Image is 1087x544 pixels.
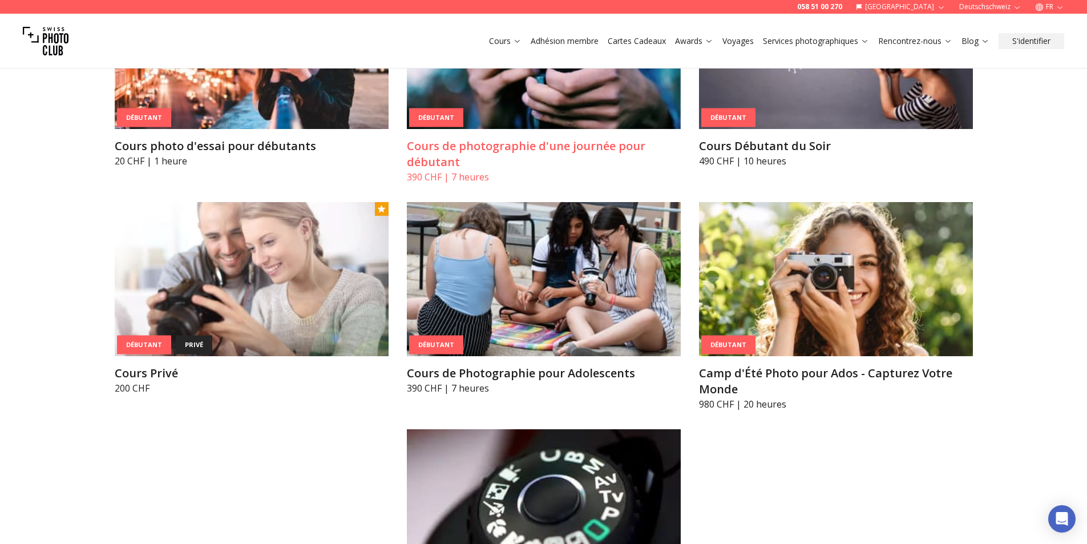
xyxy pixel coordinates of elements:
[531,35,599,47] a: Adhésion membre
[608,35,666,47] a: Cartes Cadeaux
[407,365,681,381] h3: Cours de Photographie pour Adolescents
[1048,505,1076,533] div: Open Intercom Messenger
[699,202,973,356] img: Camp d'Été Photo pour Ados - Capturez Votre Monde
[675,35,713,47] a: Awards
[409,336,463,354] div: Débutant
[961,35,989,47] a: Blog
[701,108,755,127] div: Débutant
[699,154,973,168] p: 490 CHF | 10 heures
[699,397,973,411] p: 980 CHF | 20 heures
[115,154,389,168] p: 20 CHF | 1 heure
[701,336,755,354] div: Débutant
[758,33,874,49] button: Services photographiques
[957,33,994,49] button: Blog
[878,35,952,47] a: Rencontrez-nous
[489,35,522,47] a: Cours
[115,365,389,381] h3: Cours Privé
[115,202,389,395] a: Cours PrivéDébutantprivéCours Privé200 CHF
[115,381,389,395] p: 200 CHF
[115,138,389,154] h3: Cours photo d'essai pour débutants
[409,108,463,127] div: Débutant
[797,2,842,11] a: 058 51 00 270
[407,381,681,395] p: 390 CHF | 7 heures
[484,33,526,49] button: Cours
[763,35,869,47] a: Services photographiques
[699,202,973,411] a: Camp d'Été Photo pour Ados - Capturez Votre MondeDébutantCamp d'Été Photo pour Ados - Capturez Vo...
[176,336,212,354] div: privé
[407,202,681,356] img: Cours de Photographie pour Adolescents
[526,33,603,49] button: Adhésion membre
[603,33,670,49] button: Cartes Cadeaux
[117,108,171,127] div: Débutant
[699,138,973,154] h3: Cours Débutant du Soir
[407,138,681,170] h3: Cours de photographie d'une journée pour débutant
[23,18,68,64] img: Swiss photo club
[999,33,1064,49] button: S'identifier
[407,170,681,184] p: 390 CHF | 7 heures
[670,33,718,49] button: Awards
[722,35,754,47] a: Voyages
[718,33,758,49] button: Voyages
[407,202,681,395] a: Cours de Photographie pour AdolescentsDébutantCours de Photographie pour Adolescents390 CHF | 7 h...
[699,365,973,397] h3: Camp d'Été Photo pour Ados - Capturez Votre Monde
[874,33,957,49] button: Rencontrez-nous
[117,336,171,354] div: Débutant
[115,202,389,356] img: Cours Privé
